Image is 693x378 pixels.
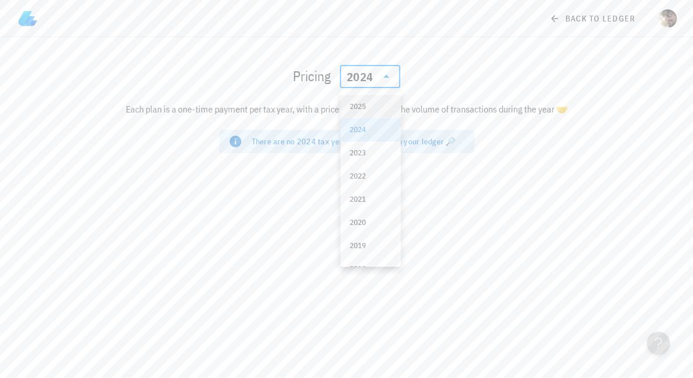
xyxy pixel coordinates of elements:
[658,9,677,28] div: avatar
[340,65,400,88] div: 2024
[350,148,391,158] div: 2023
[350,264,391,274] div: 2018
[350,172,391,181] div: 2022
[293,67,331,85] h2: Pricing
[347,71,373,83] div: 2024
[19,9,37,28] img: LedgiFi
[350,125,391,135] div: 2024
[552,13,635,24] span: back to ledger
[542,8,644,29] a: back to ledger
[252,136,465,147] div: There are no 2024 tax year transactions on your ledger 🔎
[350,218,391,227] div: 2020
[350,195,391,204] div: 2021
[350,241,391,250] div: 2019
[350,102,391,111] div: 2025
